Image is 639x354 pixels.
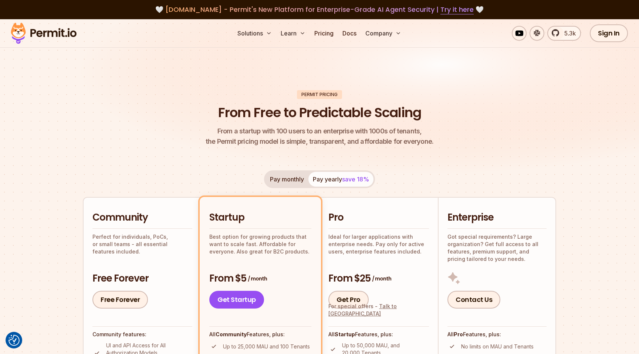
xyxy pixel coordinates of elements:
[328,303,429,317] div: For special offers -
[335,331,355,337] strong: Startup
[209,291,264,309] a: Get Startup
[447,291,500,309] a: Contact Us
[328,211,429,224] h2: Pro
[590,24,628,42] a: Sign In
[92,233,192,255] p: Perfect for individuals, PoCs, or small teams - all essential features included.
[372,275,391,282] span: / month
[362,26,404,41] button: Company
[9,335,20,346] img: Revisit consent button
[223,343,310,350] p: Up to 25,000 MAU and 100 Tenants
[92,211,192,224] h2: Community
[209,272,311,285] h3: From $5
[234,26,275,41] button: Solutions
[206,126,433,136] span: From a startup with 100 users to an enterprise with 1000s of tenants,
[209,331,311,338] h4: All Features, plus:
[92,272,192,285] h3: Free Forever
[328,233,429,255] p: Ideal for larger applications with enterprise needs. Pay only for active users, enterprise featur...
[248,275,267,282] span: / month
[560,29,576,38] span: 5.3k
[18,4,621,15] div: 🤍 🤍
[339,26,359,41] a: Docs
[218,103,421,122] h1: From Free to Predictable Scaling
[216,331,247,337] strong: Community
[447,331,547,338] h4: All Features, plus:
[266,172,308,187] button: Pay monthly
[328,291,369,309] a: Get Pro
[165,5,474,14] span: [DOMAIN_NAME] - Permit's New Platform for Enterprise-Grade AI Agent Security |
[547,26,581,41] a: 5.3k
[461,343,534,350] p: No limits on MAU and Tenants
[278,26,308,41] button: Learn
[297,90,342,99] div: Permit Pricing
[7,21,80,46] img: Permit logo
[9,335,20,346] button: Consent Preferences
[92,331,192,338] h4: Community features:
[209,233,311,255] p: Best option for growing products that want to scale fast. Affordable for everyone. Also great for...
[440,5,474,14] a: Try it here
[206,126,433,147] p: the Permit pricing model is simple, transparent, and affordable for everyone.
[311,26,337,41] a: Pricing
[328,331,429,338] h4: All Features, plus:
[447,233,547,263] p: Got special requirements? Large organization? Get full access to all features, premium support, a...
[328,272,429,285] h3: From $25
[92,291,148,309] a: Free Forever
[209,211,311,224] h2: Startup
[454,331,463,337] strong: Pro
[447,211,547,224] h2: Enterprise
